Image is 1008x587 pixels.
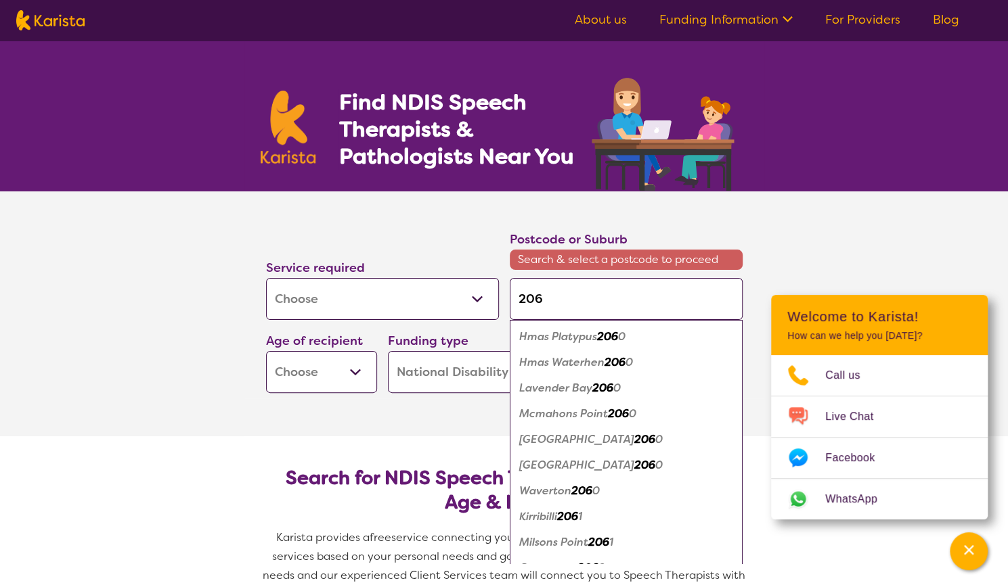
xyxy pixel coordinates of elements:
[613,381,621,395] em: 0
[519,381,592,395] em: Lavender Bay
[510,231,628,248] label: Postcode or Suburb
[626,355,633,369] em: 0
[618,329,626,344] em: 0
[519,458,634,472] em: [GEOGRAPHIC_DATA]
[517,401,736,427] div: Mcmahons Point 2060
[517,530,736,555] div: Milsons Point 2061
[609,535,613,549] em: 1
[659,11,793,28] a: Funding Information
[629,406,636,421] em: 0
[581,73,748,191] img: speech-therapy
[950,532,988,570] button: Channel Menu
[519,355,605,369] em: Hmas Waterhen
[655,432,663,446] em: 0
[510,278,743,320] input: Type
[608,406,629,421] em: 206
[519,484,571,498] em: Waverton
[261,91,316,164] img: Karista logo
[825,365,877,385] span: Call us
[519,561,577,575] em: Cammeray
[266,260,365,276] label: Service required
[592,484,600,498] em: 0
[276,530,370,544] span: Karista provides a
[519,406,608,421] em: Mcmahons Point
[825,448,891,468] span: Facebook
[16,10,85,30] img: Karista logo
[634,458,655,472] em: 206
[519,509,557,523] em: Kirribilli
[771,479,988,519] a: Web link opens in a new tab.
[517,324,736,350] div: Hmas Platypus 2060
[825,11,900,28] a: For Providers
[388,333,468,349] label: Funding type
[588,535,609,549] em: 206
[277,466,732,515] h2: Search for NDIS Speech Therapists by Location, Age & Needs
[266,333,363,349] label: Age of recipient
[517,350,736,375] div: Hmas Waterhen 2060
[578,509,582,523] em: 1
[517,452,736,478] div: North Sydney Shoppingworld 2060
[933,11,959,28] a: Blog
[787,330,971,342] p: How can we help you [DATE]?
[517,555,736,581] div: Cammeray 2062
[338,89,589,170] h1: Find NDIS Speech Therapists & Pathologists Near You
[787,308,971,325] h2: Welcome to Karista!
[597,329,618,344] em: 206
[634,432,655,446] em: 206
[577,561,598,575] em: 206
[575,11,627,28] a: About us
[771,355,988,519] ul: Choose channel
[598,561,605,575] em: 2
[517,504,736,530] div: Kirribilli 2061
[517,375,736,401] div: Lavender Bay 2060
[571,484,592,498] em: 206
[370,530,391,544] span: free
[519,535,588,549] em: Milsons Point
[605,355,626,369] em: 206
[517,478,736,504] div: Waverton 2060
[825,489,894,509] span: WhatsApp
[771,295,988,519] div: Channel Menu
[557,509,578,523] em: 206
[517,427,736,452] div: North Sydney 2060
[519,432,634,446] em: [GEOGRAPHIC_DATA]
[592,381,613,395] em: 206
[825,406,890,427] span: Live Chat
[655,458,663,472] em: 0
[510,250,743,270] span: Search & select a postcode to proceed
[519,329,597,344] em: Hmas Platypus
